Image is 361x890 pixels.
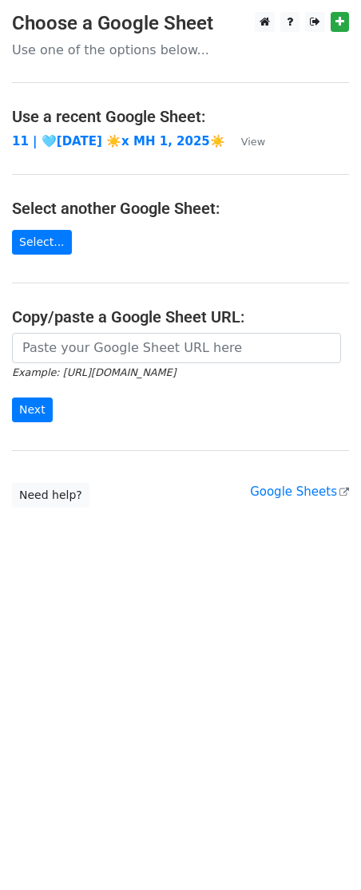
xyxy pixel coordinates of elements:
[250,485,349,499] a: Google Sheets
[12,333,341,363] input: Paste your Google Sheet URL here
[12,42,349,58] p: Use one of the options below...
[225,134,265,148] a: View
[12,199,349,218] h4: Select another Google Sheet:
[12,12,349,35] h3: Choose a Google Sheet
[12,398,53,422] input: Next
[12,107,349,126] h4: Use a recent Google Sheet:
[12,307,349,326] h4: Copy/paste a Google Sheet URL:
[12,366,176,378] small: Example: [URL][DOMAIN_NAME]
[12,483,89,508] a: Need help?
[12,230,72,255] a: Select...
[12,134,225,148] a: 11 | 🩵[DATE] ☀️x MH 1, 2025☀️
[241,136,265,148] small: View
